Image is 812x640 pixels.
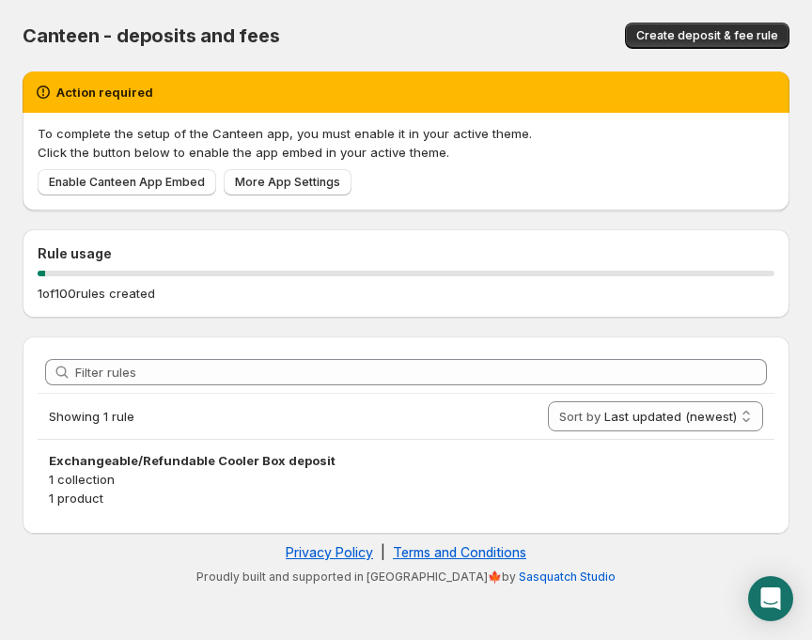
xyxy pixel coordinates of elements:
[625,23,789,49] button: Create deposit & fee rule
[748,576,793,621] div: Open Intercom Messenger
[519,570,616,584] a: Sasquatch Studio
[224,169,351,195] a: More App Settings
[235,175,340,190] span: More App Settings
[38,143,774,162] p: Click the button below to enable the app embed in your active theme.
[38,284,155,303] p: 1 of 100 rules created
[23,24,280,47] span: Canteen - deposits and fees
[38,124,774,143] p: To complete the setup of the Canteen app, you must enable it in your active theme.
[381,544,385,560] span: |
[38,244,774,263] h2: Rule usage
[38,169,216,195] a: Enable Canteen App Embed
[49,489,763,507] p: 1 product
[286,544,373,560] a: Privacy Policy
[49,175,205,190] span: Enable Canteen App Embed
[49,409,134,424] span: Showing 1 rule
[56,83,153,101] h2: Action required
[75,359,767,385] input: Filter rules
[49,470,763,489] p: 1 collection
[49,451,763,470] h3: Exchangeable/Refundable Cooler Box deposit
[393,544,526,560] a: Terms and Conditions
[32,570,780,585] p: Proudly built and supported in [GEOGRAPHIC_DATA]🍁by
[636,28,778,43] span: Create deposit & fee rule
